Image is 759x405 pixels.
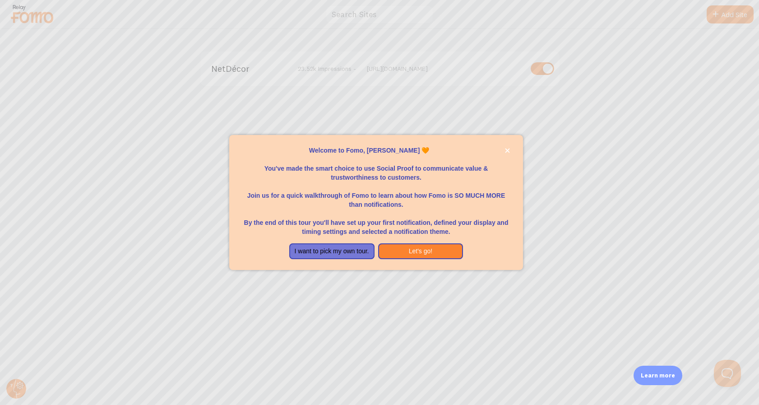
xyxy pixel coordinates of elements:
[240,155,512,182] p: You've made the smart choice to use Social Proof to communicate value & trustworthiness to custom...
[503,146,512,155] button: close,
[240,146,512,155] p: Welcome to Fomo, [PERSON_NAME] 🧡
[240,209,512,236] p: By the end of this tour you'll have set up your first notification, defined your display and timi...
[634,366,682,385] div: Learn more
[240,182,512,209] p: Join us for a quick walkthrough of Fomo to learn about how Fomo is SO MUCH MORE than notifications.
[289,243,375,260] button: I want to pick my own tour.
[229,135,523,270] div: Welcome to Fomo, Miranda Reeder 🧡You&amp;#39;ve made the smart choice to use Social Proof to comm...
[378,243,463,260] button: Let's go!
[641,371,675,380] p: Learn more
